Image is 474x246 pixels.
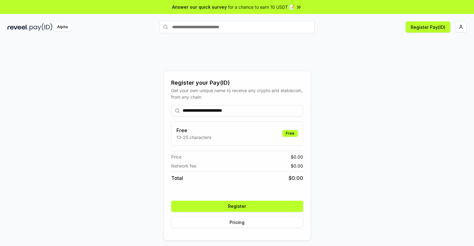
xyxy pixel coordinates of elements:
[291,154,303,160] span: $ 0.00
[30,23,52,31] img: pay_id
[176,127,211,134] h3: Free
[282,130,298,137] div: Free
[171,201,303,212] button: Register
[171,87,303,100] div: Get your own unique name to receive any crypto and stablecoin, from any chain
[171,78,303,87] div: Register your Pay(ID)
[406,21,450,33] button: Register Pay(ID)
[291,163,303,169] span: $ 0.00
[171,154,181,160] span: Price
[171,217,303,228] button: Pricing
[7,23,28,31] img: reveel_dark
[171,174,183,182] span: Total
[176,134,211,141] p: 13-25 characters
[289,174,303,182] span: $ 0.00
[54,23,71,31] div: Alpha
[172,4,227,10] span: Answer our quick survey
[228,4,294,10] span: for a chance to earn 10 USDT 📝
[171,163,196,169] span: Network fee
